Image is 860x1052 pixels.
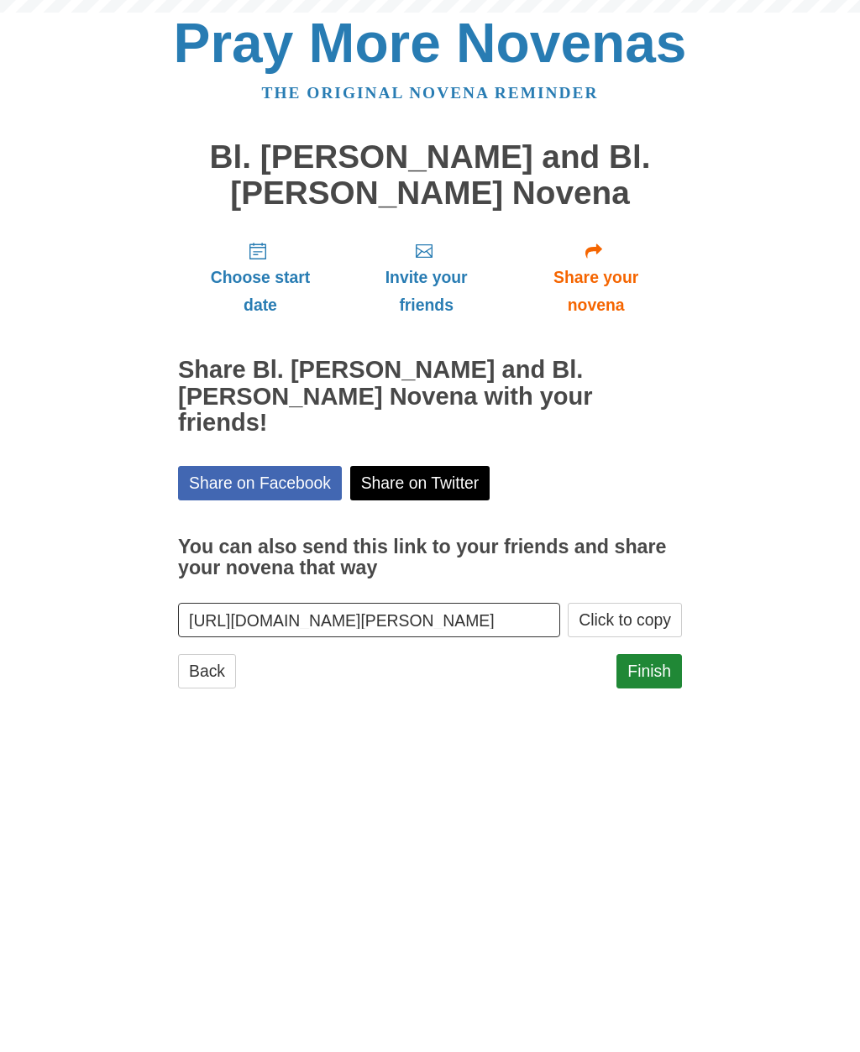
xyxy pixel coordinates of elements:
a: Share on Twitter [350,466,490,500]
a: Choose start date [178,228,343,327]
a: Pray More Novenas [174,12,687,74]
a: Share your novena [510,228,682,327]
a: Invite your friends [343,228,510,327]
a: Back [178,654,236,688]
h3: You can also send this link to your friends and share your novena that way [178,536,682,579]
span: Invite your friends [359,264,493,319]
button: Click to copy [568,603,682,637]
span: Share your novena [527,264,665,319]
h1: Bl. [PERSON_NAME] and Bl. [PERSON_NAME] Novena [178,139,682,211]
a: Share on Facebook [178,466,342,500]
span: Choose start date [195,264,326,319]
h2: Share Bl. [PERSON_NAME] and Bl. [PERSON_NAME] Novena with your friends! [178,357,682,437]
a: The original novena reminder [262,84,599,102]
a: Finish [616,654,682,688]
